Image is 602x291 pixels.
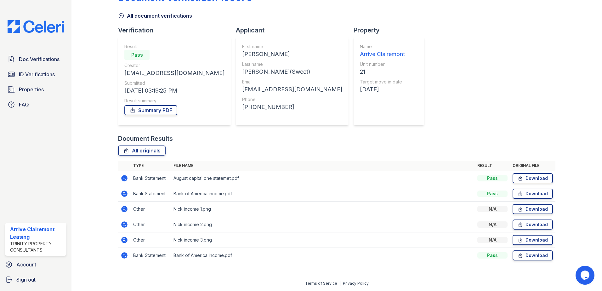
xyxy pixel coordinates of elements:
div: 21 [360,67,405,76]
a: Sign out [3,273,69,286]
div: First name [242,43,342,50]
div: Email [242,79,342,85]
a: All originals [118,145,166,156]
div: Pass [477,252,508,259]
div: [PERSON_NAME](Sweet) [242,67,342,76]
div: Result summary [124,98,224,104]
div: Document Results [118,134,173,143]
div: [DATE] [360,85,405,94]
span: Sign out [16,276,36,283]
td: Other [131,202,171,217]
div: Pass [477,175,508,181]
a: FAQ [5,98,66,111]
div: Phone [242,96,342,103]
div: Unit number [360,61,405,67]
td: Bank of America income.pdf [171,248,475,263]
iframe: chat widget [576,266,596,285]
span: Doc Verifications [19,55,60,63]
div: Last name [242,61,342,67]
th: Type [131,161,171,171]
a: All document verifications [118,12,192,20]
td: Bank Statement [131,248,171,263]
div: Applicant [236,26,354,35]
div: [DATE] 03:19:25 PM [124,86,224,95]
span: Properties [19,86,44,93]
div: N/A [477,206,508,212]
div: Arrive Clairemont [360,50,405,59]
div: | [339,281,341,286]
td: August capital one statemet.pdf [171,171,475,186]
div: [PHONE_NUMBER] [242,103,342,111]
div: [EMAIL_ADDRESS][DOMAIN_NAME] [124,69,224,77]
div: Result [124,43,224,50]
td: Nick income 2.png [171,217,475,232]
a: Download [513,189,553,199]
a: Terms of Service [305,281,337,286]
div: Target move in date [360,79,405,85]
span: Account [16,261,36,268]
a: Privacy Policy [343,281,369,286]
div: Pass [477,191,508,197]
div: [EMAIL_ADDRESS][DOMAIN_NAME] [242,85,342,94]
a: Download [513,204,553,214]
span: FAQ [19,101,29,108]
th: File name [171,161,475,171]
td: Nick income 3.png [171,232,475,248]
div: Pass [124,50,150,60]
div: N/A [477,237,508,243]
a: Download [513,235,553,245]
span: ID Verifications [19,71,55,78]
a: Doc Verifications [5,53,66,66]
td: Other [131,232,171,248]
th: Original file [510,161,555,171]
td: Bank of America income.pdf [171,186,475,202]
th: Result [475,161,510,171]
div: [PERSON_NAME] [242,50,342,59]
td: Bank Statement [131,171,171,186]
a: Download [513,173,553,183]
a: Account [3,258,69,271]
a: Download [513,220,553,230]
a: Properties [5,83,66,96]
div: Trinity Property Consultants [10,241,64,253]
td: Nick income 1.png [171,202,475,217]
a: Name Arrive Clairemont [360,43,405,59]
a: ID Verifications [5,68,66,81]
div: Property [354,26,429,35]
td: Other [131,217,171,232]
div: Arrive Clairemont Leasing [10,225,64,241]
td: Bank Statement [131,186,171,202]
div: Name [360,43,405,50]
a: Download [513,250,553,260]
img: CE_Logo_Blue-a8612792a0a2168367f1c8372b55b34899dd931a85d93a1a3d3e32e68fde9ad4.png [3,20,69,33]
a: Summary PDF [124,105,177,115]
div: Submitted [124,80,224,86]
div: Verification [118,26,236,35]
div: N/A [477,221,508,228]
div: Creator [124,62,224,69]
